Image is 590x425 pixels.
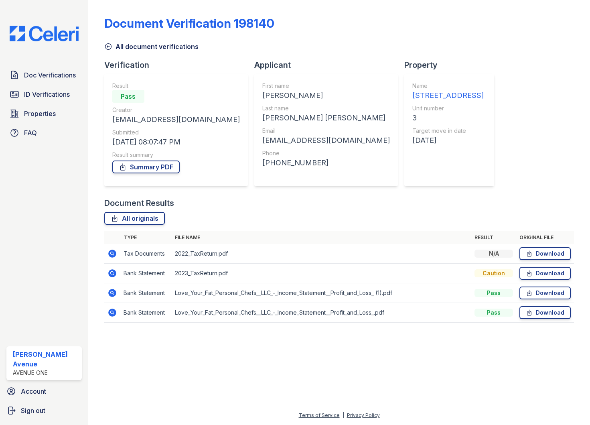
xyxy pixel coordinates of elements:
[13,369,79,377] div: Avenue One
[13,350,79,369] div: [PERSON_NAME] Avenue
[172,231,471,244] th: File name
[412,104,484,112] div: Unit number
[24,109,56,118] span: Properties
[112,161,180,173] a: Summary PDF
[3,403,85,419] a: Sign out
[112,82,240,90] div: Result
[120,231,172,244] th: Type
[3,26,85,41] img: CE_Logo_Blue-a8612792a0a2168367f1c8372b55b34899dd931a85d93a1a3d3e32e68fde9ad4.png
[519,287,571,299] a: Download
[112,106,240,114] div: Creator
[112,151,240,159] div: Result summary
[519,247,571,260] a: Download
[474,250,513,258] div: N/A
[471,231,516,244] th: Result
[412,135,484,146] div: [DATE]
[404,59,501,71] div: Property
[112,90,144,103] div: Pass
[254,59,404,71] div: Applicant
[343,412,344,418] div: |
[412,82,484,101] a: Name [STREET_ADDRESS]
[104,197,174,209] div: Document Results
[24,89,70,99] span: ID Verifications
[262,157,390,169] div: [PHONE_NUMBER]
[120,283,172,303] td: Bank Statement
[262,135,390,146] div: [EMAIL_ADDRESS][DOMAIN_NAME]
[262,112,390,124] div: [PERSON_NAME] [PERSON_NAME]
[120,303,172,323] td: Bank Statement
[262,82,390,90] div: First name
[120,264,172,283] td: Bank Statement
[172,303,471,323] td: Love_Your_Fat_Personal_Chefs__LLC_-_Income_Statement__Profit_and_Loss_.pdf
[474,269,513,277] div: Caution
[6,86,82,102] a: ID Verifications
[262,90,390,101] div: [PERSON_NAME]
[474,309,513,317] div: Pass
[262,104,390,112] div: Last name
[412,127,484,135] div: Target move in date
[412,112,484,124] div: 3
[262,149,390,157] div: Phone
[172,264,471,283] td: 2023_TaxReturn.pdf
[3,383,85,399] a: Account
[172,244,471,264] td: 2022_TaxReturn.pdf
[262,127,390,135] div: Email
[112,114,240,125] div: [EMAIL_ADDRESS][DOMAIN_NAME]
[120,244,172,264] td: Tax Documents
[104,59,254,71] div: Verification
[6,106,82,122] a: Properties
[172,283,471,303] td: Love_Your_Fat_Personal_Chefs__LLC_-_Income_Statement__Profit_and_Loss_ (1).pdf
[21,386,46,396] span: Account
[21,406,45,415] span: Sign out
[112,128,240,136] div: Submitted
[516,231,574,244] th: Original file
[24,128,37,138] span: FAQ
[6,125,82,141] a: FAQ
[556,393,582,417] iframe: chat widget
[519,267,571,280] a: Download
[412,90,484,101] div: [STREET_ADDRESS]
[474,289,513,297] div: Pass
[6,67,82,83] a: Doc Verifications
[299,412,340,418] a: Terms of Service
[24,70,76,80] span: Doc Verifications
[104,212,165,225] a: All originals
[347,412,380,418] a: Privacy Policy
[519,306,571,319] a: Download
[104,16,274,31] div: Document Verification 198140
[104,42,199,51] a: All document verifications
[112,136,240,148] div: [DATE] 08:07:47 PM
[412,82,484,90] div: Name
